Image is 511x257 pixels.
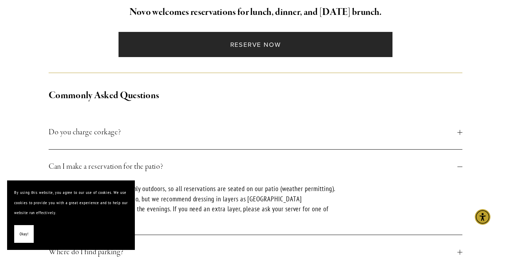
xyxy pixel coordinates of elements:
[7,180,135,250] section: Cookie banner
[20,229,28,239] span: Okay!
[119,32,392,57] a: Reserve Now
[49,115,462,149] button: Do you charge corkage?
[49,5,462,20] h2: Novo welcomes reservations for lunch, dinner, and [DATE] brunch.
[49,150,462,184] button: Can I make a reservation for the patio?
[475,209,490,225] div: Accessibility Menu
[49,88,462,103] h2: Commonly Asked Questions
[49,160,457,173] span: Can I make a reservation for the patio?
[14,188,128,218] p: By using this website, you agree to our use of cookies. We use cookies to provide you with a grea...
[49,184,338,224] p: Absolutely. Our restaurant is mainly outdoors, so all reservations are seated on our patio (weath...
[49,126,457,139] span: Do you charge corkage?
[49,184,462,235] div: Can I make a reservation for the patio?
[14,225,34,243] button: Okay!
